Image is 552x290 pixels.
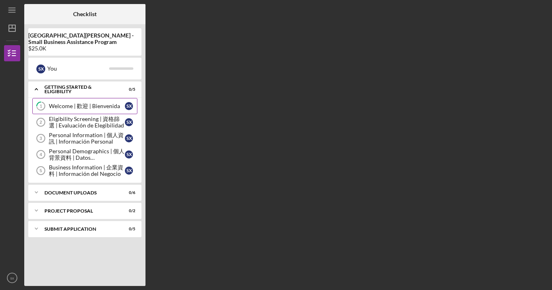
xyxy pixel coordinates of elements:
[40,168,42,173] tspan: 5
[49,132,125,145] div: Personal Information | 個人資訊 | Información Personal
[125,118,133,126] div: s x
[47,62,109,75] div: You
[49,116,125,129] div: Eligibility Screening | 資格篩選 | Evaluación de Elegibilidad
[44,190,115,195] div: Document Uploads
[4,270,20,286] button: sx
[28,32,141,45] b: [GEOGRAPHIC_DATA][PERSON_NAME] - Small Business Assistance Program
[40,152,42,157] tspan: 4
[44,209,115,213] div: Project Proposal
[44,227,115,232] div: Submit Application
[32,146,137,163] a: 4Personal Demographics | 個人背景資料 | Datos Demográficos Personalessx
[40,120,42,125] tspan: 2
[49,164,125,177] div: Business Information | 企業資料 | Información del Negocio
[125,102,133,110] div: s x
[121,227,135,232] div: 0 / 5
[40,104,42,109] tspan: 1
[32,114,137,130] a: 2Eligibility Screening | 資格篩選 | Evaluación de Elegibilidadsx
[125,167,133,175] div: s x
[121,87,135,92] div: 0 / 5
[32,130,137,146] a: 3Personal Information | 個人資訊 | Información Personalsx
[44,85,115,94] div: Getting Started & Eligibility
[36,65,45,73] div: s x
[28,45,141,52] div: $25.0K
[73,11,97,17] b: Checklist
[121,209,135,213] div: 0 / 2
[125,134,133,142] div: s x
[125,150,133,159] div: s x
[40,136,42,141] tspan: 3
[49,103,125,109] div: Welcome | 歡迎 | Bienvenida
[121,190,135,195] div: 0 / 6
[49,148,125,161] div: Personal Demographics | 個人背景資料 | Datos Demográficos Personales
[10,276,14,280] text: sx
[32,98,137,114] a: 1Welcome | 歡迎 | Bienvenidasx
[32,163,137,179] a: 5Business Information | 企業資料 | Información del Negociosx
